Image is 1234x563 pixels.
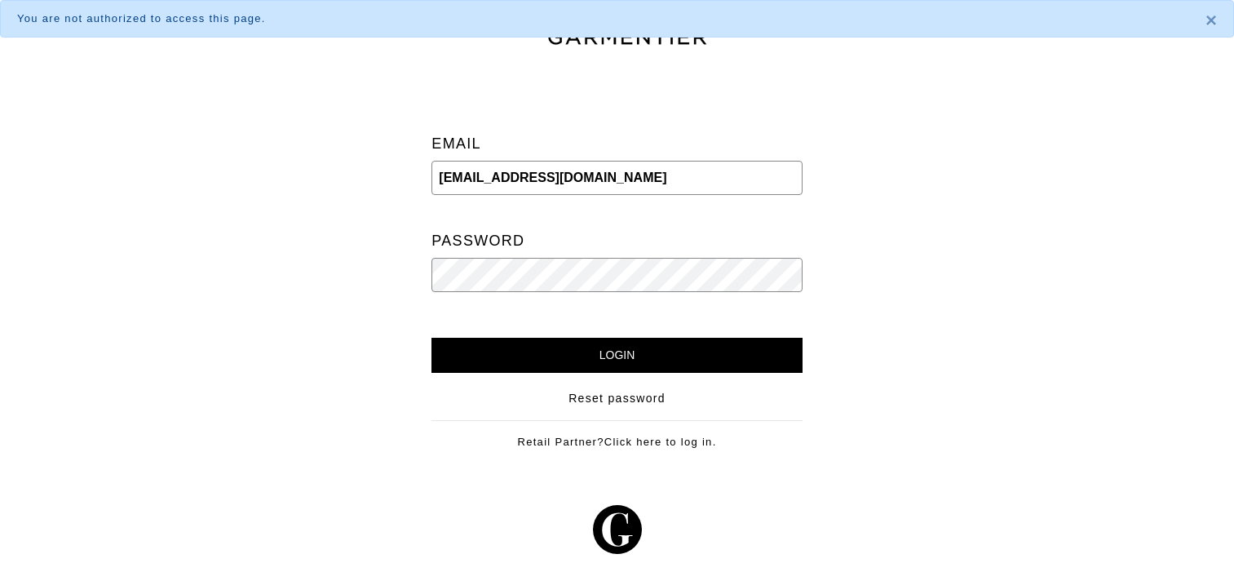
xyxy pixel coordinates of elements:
[17,11,1181,27] div: You are not authorized to access this page.
[431,338,802,373] input: Login
[1205,9,1217,31] span: ×
[431,420,802,450] div: Retail Partner?
[593,505,642,554] img: g-602364139e5867ba59c769ce4266a9601a3871a1516a6a4c3533f4bc45e69684.svg
[431,127,481,161] label: Email
[568,390,666,407] a: Reset password
[431,224,524,258] label: Password
[604,436,717,448] a: Click here to log in.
